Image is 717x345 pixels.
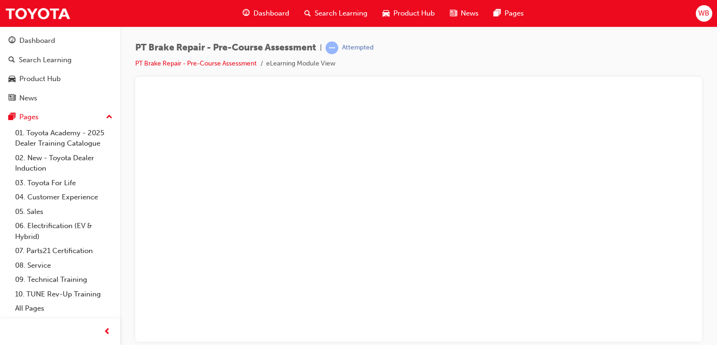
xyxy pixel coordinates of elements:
[19,93,37,104] div: News
[8,56,15,65] span: search-icon
[106,111,113,123] span: up-icon
[383,8,390,19] span: car-icon
[4,30,116,108] button: DashboardSearch LearningProduct HubNews
[375,4,442,23] a: car-iconProduct Hub
[342,43,374,52] div: Attempted
[11,151,116,176] a: 02. New - Toyota Dealer Induction
[450,8,457,19] span: news-icon
[4,90,116,107] a: News
[266,58,335,69] li: eLearning Module View
[135,42,316,53] span: PT Brake Repair - Pre-Course Assessment
[696,5,712,22] button: WB
[104,326,111,338] span: prev-icon
[19,74,61,84] div: Product Hub
[11,205,116,219] a: 05. Sales
[11,219,116,244] a: 06. Electrification (EV & Hybrid)
[494,8,501,19] span: pages-icon
[461,8,479,19] span: News
[505,8,524,19] span: Pages
[698,8,709,19] span: WB
[11,258,116,273] a: 08. Service
[5,3,71,24] img: Trak
[8,37,16,45] span: guage-icon
[11,287,116,302] a: 10. TUNE Rev-Up Training
[315,8,367,19] span: Search Learning
[304,8,311,19] span: search-icon
[8,113,16,122] span: pages-icon
[8,94,16,103] span: news-icon
[442,4,486,23] a: news-iconNews
[135,59,257,67] a: PT Brake Repair - Pre-Course Assessment
[297,4,375,23] a: search-iconSearch Learning
[253,8,289,19] span: Dashboard
[326,41,338,54] span: learningRecordVerb_ATTEMPT-icon
[19,112,39,123] div: Pages
[11,272,116,287] a: 09. Technical Training
[4,32,116,49] a: Dashboard
[11,190,116,205] a: 04. Customer Experience
[320,42,322,53] span: |
[11,126,116,151] a: 01. Toyota Academy - 2025 Dealer Training Catalogue
[8,75,16,83] span: car-icon
[393,8,435,19] span: Product Hub
[235,4,297,23] a: guage-iconDashboard
[243,8,250,19] span: guage-icon
[4,51,116,69] a: Search Learning
[11,176,116,190] a: 03. Toyota For Life
[4,108,116,126] button: Pages
[11,301,116,316] a: All Pages
[4,70,116,88] a: Product Hub
[19,35,55,46] div: Dashboard
[11,244,116,258] a: 07. Parts21 Certification
[19,55,72,66] div: Search Learning
[486,4,531,23] a: pages-iconPages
